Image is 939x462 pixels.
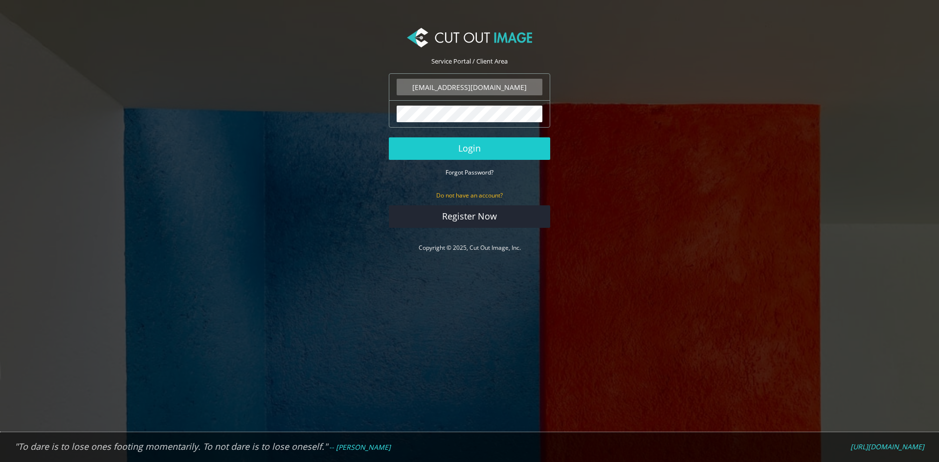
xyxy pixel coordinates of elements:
em: "To dare is to lose ones footing momentarily. To not dare is to lose oneself." [15,440,328,452]
small: Do not have an account? [436,191,503,199]
span: Service Portal / Client Area [431,57,508,66]
a: [URL][DOMAIN_NAME] [850,442,924,451]
em: -- [PERSON_NAME] [329,442,391,452]
em: [URL][DOMAIN_NAME] [850,442,924,451]
button: Login [389,137,550,160]
img: Cut Out Image [407,28,532,47]
a: Register Now [389,205,550,228]
a: Copyright © 2025, Cut Out Image, Inc. [419,243,521,252]
input: Email Address [397,79,542,95]
a: Forgot Password? [446,168,493,176]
